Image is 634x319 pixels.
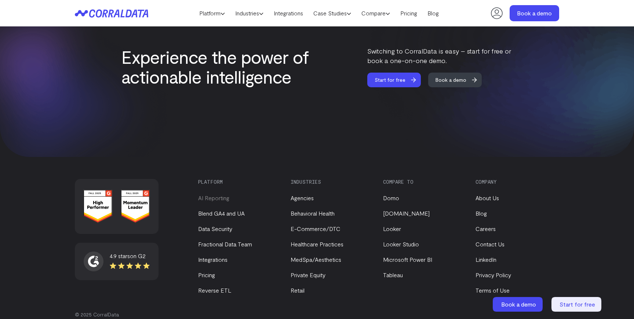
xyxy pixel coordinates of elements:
a: Integrations [198,256,227,263]
a: Start for free [367,73,427,87]
a: Careers [475,225,496,232]
a: Behavioral Health [291,210,335,217]
a: AI Reporting [198,194,229,201]
a: Privacy Policy [475,271,511,278]
span: Book a demo [501,301,536,308]
a: MedSpa/Aesthetics [291,256,341,263]
a: Pricing [395,8,422,19]
a: Private Equity [291,271,325,278]
h3: Industries [291,179,371,185]
a: Domo [383,194,399,201]
h3: Company [475,179,555,185]
a: Pricing [198,271,215,278]
a: Blend GA4 and UA [198,210,245,217]
h2: Experience the power of actionable intelligence [121,47,316,87]
a: Tableau [383,271,403,278]
a: Agencies [291,194,314,201]
a: Compare [356,8,395,19]
a: Fractional Data Team [198,241,252,247]
a: Start for free [551,297,603,312]
a: 4.9 starson G2 [84,252,150,271]
a: Integrations [269,8,308,19]
a: Case Studies [308,8,356,19]
a: [DOMAIN_NAME] [383,210,430,217]
a: E-Commerce/DTC [291,225,340,232]
a: Book a demo [510,5,559,21]
a: Book a demo [428,73,488,87]
a: Looker [383,225,401,232]
p: Switching to CorralData is easy – start for free or book a one-on-one demo. [367,46,513,65]
a: Reverse ETL [198,287,231,294]
a: Blog [422,8,444,19]
a: Looker Studio [383,241,419,247]
a: Terms of Use [475,287,510,294]
h3: Compare to [383,179,463,185]
a: Industries [230,8,269,19]
a: Blog [475,210,487,217]
a: Book a demo [493,297,544,312]
span: Start for free [560,301,595,308]
div: 4.9 stars [110,252,150,260]
a: LinkedIn [475,256,496,263]
p: © 2025 CorralData [75,311,559,318]
span: Book a demo [428,73,474,87]
a: Microsoft Power BI [383,256,432,263]
a: About Us [475,194,499,201]
a: Platform [194,8,230,19]
span: on G2 [130,252,146,259]
span: Start for free [367,73,413,87]
h3: Platform [198,179,278,185]
a: Healthcare Practices [291,241,343,247]
a: Retail [291,287,305,294]
a: Data Security [198,225,232,232]
a: Contact Us [475,241,504,247]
